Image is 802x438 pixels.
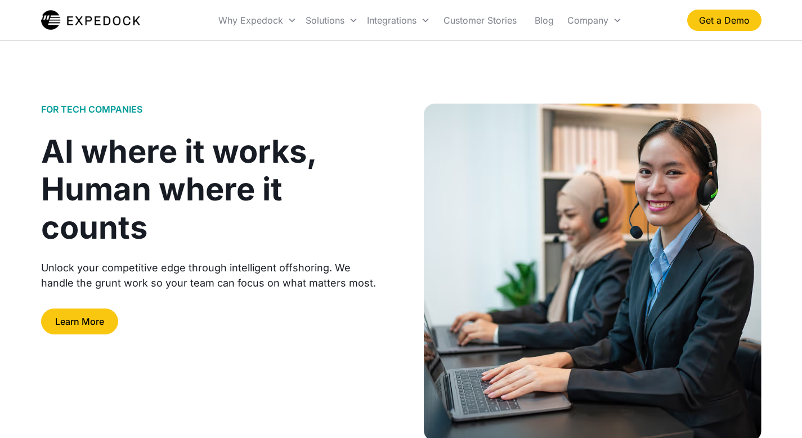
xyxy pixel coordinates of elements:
a: home [41,9,141,32]
img: Expedock Logo [41,9,141,32]
div: AI where it works, Human where it counts [41,133,379,247]
div: Integrations [367,15,416,26]
div: Company [567,15,608,26]
h1: FOR TECH COMPANIES [41,104,142,115]
div: Why Expedock [214,1,301,39]
a: Customer Stories [434,1,526,39]
a: Get a Demo [687,10,761,31]
div: Company [563,1,626,39]
div: Solutions [306,15,344,26]
div: Unlock your competitive edge through intelligent offshoring. We handle the grunt work so your tea... [41,260,379,290]
div: Integrations [362,1,434,39]
a: Blog [526,1,563,39]
a: Learn More [41,309,118,334]
div: Solutions [301,1,362,39]
div: Why Expedock [218,15,283,26]
iframe: Chat Widget [746,384,802,438]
